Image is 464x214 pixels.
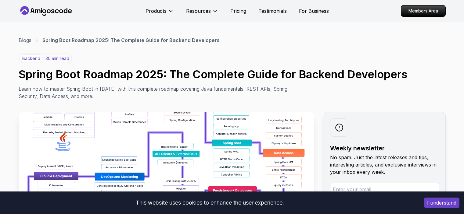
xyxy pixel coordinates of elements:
p: No spam. Just the latest releases and tips, interesting articles, and exclusive interviews in you... [330,154,439,176]
button: Resources [186,7,218,19]
a: Members Area [401,5,446,17]
p: Products [146,7,167,15]
p: Members Area [401,5,445,16]
h1: Spring Boot Roadmap 2025: The Complete Guide for Backend Developers [19,68,446,80]
p: Resources [186,7,211,15]
h2: Weekly newsletter [330,144,439,153]
button: Accept cookies [424,198,459,208]
div: This website uses cookies to enhance the user experience. [5,196,415,209]
input: Enter your email [330,183,439,196]
p: backend [20,54,43,62]
a: Blogs [19,37,31,44]
p: Learn how to master Spring Boot in [DATE] with this complete roadmap covering Java fundamentals, ... [19,85,292,100]
a: Testimonials [258,7,287,15]
a: For Business [299,7,329,15]
button: Products [146,7,174,19]
a: Pricing [230,7,246,15]
p: Spring Boot Roadmap 2025: The Complete Guide for Backend Developers [42,37,220,44]
p: 30 min read [45,55,69,61]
